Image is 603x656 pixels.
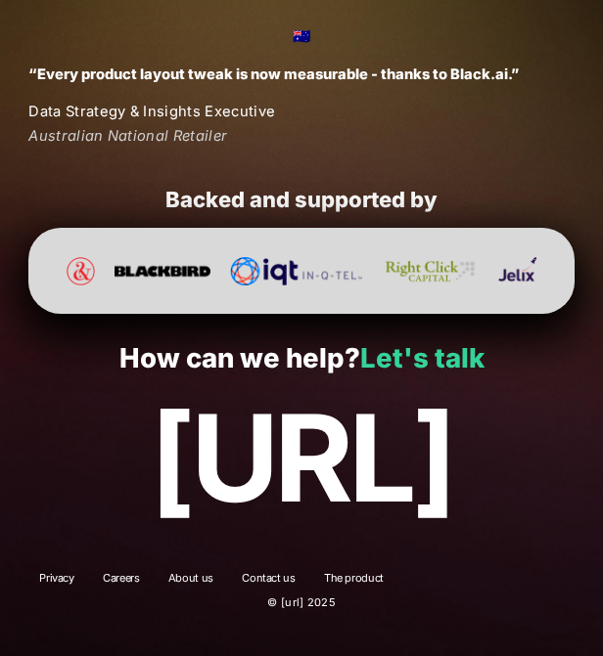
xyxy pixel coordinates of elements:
[360,341,485,374] a: Let's talk
[67,257,95,285] img: Pan Effect Website
[231,570,305,591] a: Contact us
[92,570,150,591] a: Careers
[158,570,224,591] a: About us
[28,591,575,613] p: © [URL] 2025
[28,391,574,527] p: [URL]
[28,101,575,124] p: Data Strategy & Insights Executive
[28,127,227,145] em: Australian National Retailer
[313,570,394,591] a: The product
[28,570,84,591] a: Privacy
[28,25,575,49] h2: 🇦🇺
[28,187,574,214] h2: Backed and supported by
[28,64,574,87] p: “Every product layout tweak is now measurable - thanks to Black.ai.”
[230,257,362,285] img: In-Q-Tel (IQT)
[382,257,479,285] img: Right Click Capital Website
[115,257,210,285] img: Blackbird Ventures Website
[28,343,574,373] p: How can we help?
[498,257,536,285] img: Jelix Ventures Website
